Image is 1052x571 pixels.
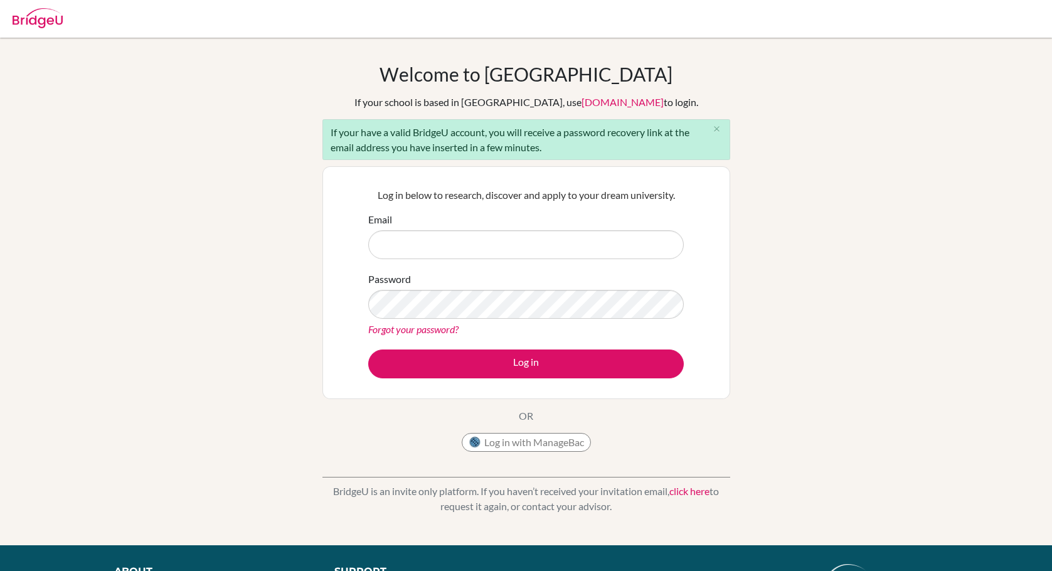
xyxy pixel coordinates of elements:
[704,120,730,139] button: Close
[462,433,591,452] button: Log in with ManageBac
[368,350,684,378] button: Log in
[322,484,730,514] p: BridgeU is an invite only platform. If you haven’t received your invitation email, to request it ...
[368,212,392,227] label: Email
[582,96,664,108] a: [DOMAIN_NAME]
[669,485,709,497] a: click here
[519,408,533,424] p: OR
[368,272,411,287] label: Password
[368,323,459,335] a: Forgot your password?
[322,119,730,160] div: If your have a valid BridgeU account, you will receive a password recovery link at the email addr...
[368,188,684,203] p: Log in below to research, discover and apply to your dream university.
[354,95,698,110] div: If your school is based in [GEOGRAPHIC_DATA], use to login.
[13,8,63,28] img: Bridge-U
[712,124,721,134] i: close
[380,63,672,85] h1: Welcome to [GEOGRAPHIC_DATA]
